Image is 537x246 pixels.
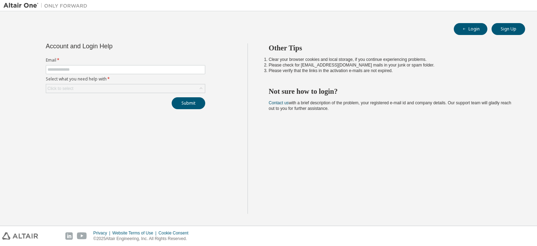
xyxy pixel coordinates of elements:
h2: Not sure how to login? [269,87,513,96]
div: Website Terms of Use [112,230,158,236]
img: youtube.svg [77,232,87,240]
li: Please check for [EMAIL_ADDRESS][DOMAIN_NAME] mails in your junk or spam folder. [269,62,513,68]
li: Clear your browser cookies and local storage, if you continue experiencing problems. [269,57,513,62]
h2: Other Tips [269,43,513,52]
span: with a brief description of the problem, your registered e-mail id and company details. Our suppo... [269,100,511,111]
div: Account and Login Help [46,43,173,49]
a: Contact us [269,100,289,105]
div: Click to select [48,86,73,91]
div: Privacy [93,230,112,236]
img: Altair One [3,2,91,9]
img: altair_logo.svg [2,232,38,240]
button: Sign Up [492,23,525,35]
label: Email [46,57,205,63]
button: Submit [172,97,205,109]
p: © 2025 Altair Engineering, Inc. All Rights Reserved. [93,236,193,242]
div: Click to select [46,84,205,93]
div: Cookie Consent [158,230,192,236]
li: Please verify that the links in the activation e-mails are not expired. [269,68,513,73]
label: Select what you need help with [46,76,205,82]
img: linkedin.svg [65,232,73,240]
button: Login [454,23,487,35]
